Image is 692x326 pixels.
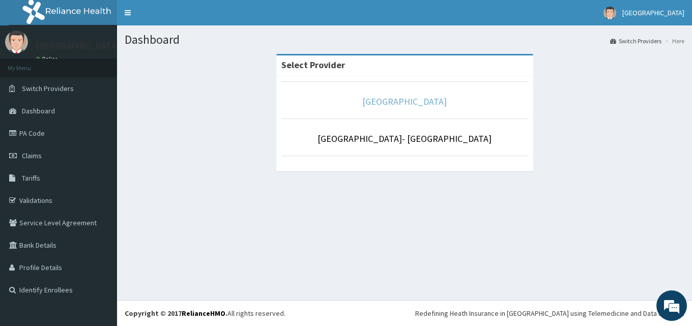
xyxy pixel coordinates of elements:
a: Switch Providers [610,37,661,45]
img: User Image [603,7,616,19]
img: d_794563401_company_1708531726252_794563401 [19,51,41,76]
li: Here [662,37,684,45]
strong: Select Provider [281,59,345,71]
span: We're online! [59,98,140,201]
a: RelianceHMO [182,309,225,318]
div: Chat with us now [53,57,171,70]
h1: Dashboard [125,33,684,46]
strong: Copyright © 2017 . [125,309,227,318]
footer: All rights reserved. [117,300,692,326]
p: [GEOGRAPHIC_DATA] [36,41,120,50]
span: Dashboard [22,106,55,115]
div: Minimize live chat window [167,5,191,29]
span: Tariffs [22,173,40,183]
span: [GEOGRAPHIC_DATA] [622,8,684,17]
span: Switch Providers [22,84,74,93]
textarea: Type your message and hit 'Enter' [5,218,194,253]
a: [GEOGRAPHIC_DATA] [362,96,447,107]
img: User Image [5,31,28,53]
div: Redefining Heath Insurance in [GEOGRAPHIC_DATA] using Telemedicine and Data Science! [415,308,684,318]
a: [GEOGRAPHIC_DATA]- [GEOGRAPHIC_DATA] [318,133,492,144]
a: Online [36,55,60,63]
span: Claims [22,151,42,160]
